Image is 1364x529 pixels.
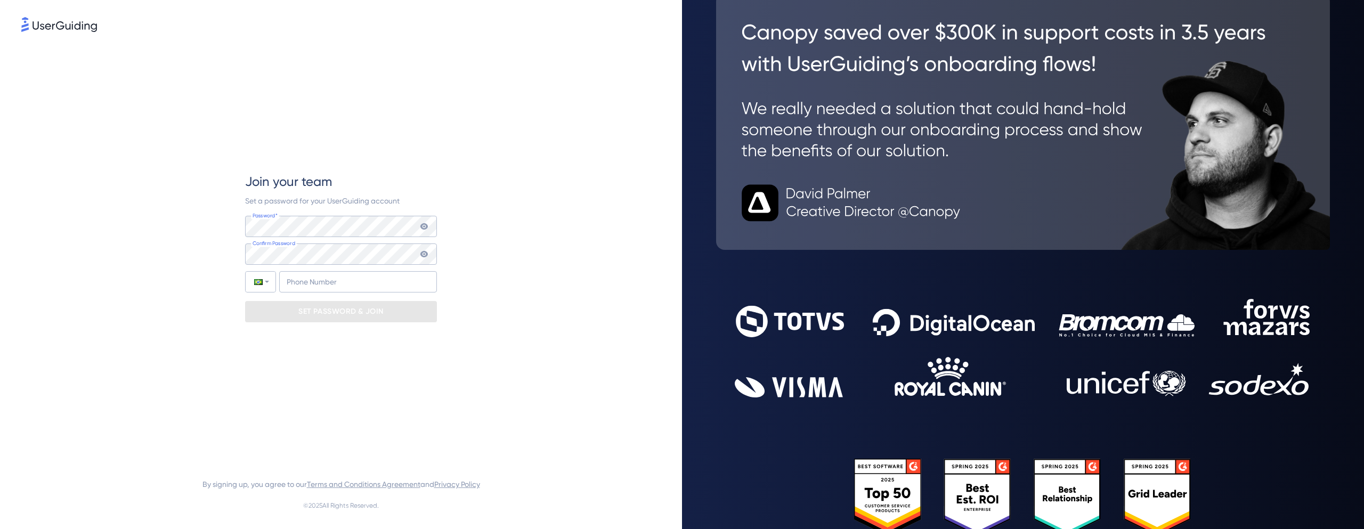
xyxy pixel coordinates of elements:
[21,17,97,32] img: 8faab4ba6bc7696a72372aa768b0286c.svg
[434,480,480,489] a: Privacy Policy
[303,499,379,512] span: © 2025 All Rights Reserved.
[245,197,400,205] span: Set a password for your UserGuiding account
[202,478,480,491] span: By signing up, you agree to our and
[307,480,420,489] a: Terms and Conditions Agreement
[279,271,437,292] input: Phone Number
[246,272,275,292] div: Brazil: + 55
[245,173,332,190] span: Join your team
[735,299,1312,397] img: 9302ce2ac39453076f5bc0f2f2ca889b.svg
[298,303,384,320] p: SET PASSWORD & JOIN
